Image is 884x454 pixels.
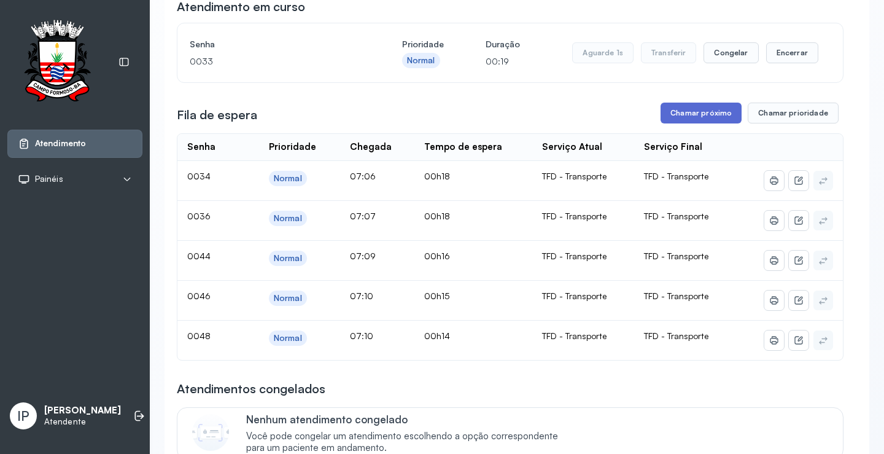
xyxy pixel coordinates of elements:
h4: Senha [190,36,360,53]
span: TFD - Transporte [644,211,708,221]
span: 07:07 [350,211,376,221]
a: Atendimento [18,138,132,150]
span: TFD - Transporte [644,171,708,181]
span: TFD - Transporte [644,331,708,341]
div: Normal [274,293,302,303]
div: Normal [407,55,435,66]
span: 07:09 [350,251,376,261]
span: TFD - Transporte [644,251,708,261]
span: Você pode congelar um atendimento escolhendo a opção correspondente para um paciente em andamento. [246,431,571,454]
button: Transferir [641,42,697,63]
h3: Atendimentos congelados [177,380,325,397]
button: Encerrar [766,42,818,63]
p: 00:19 [486,53,520,70]
h4: Prioridade [402,36,444,53]
span: 0034 [187,171,211,181]
span: 07:06 [350,171,376,181]
span: Atendimento [35,138,86,149]
span: 00h16 [424,251,450,261]
button: Chamar próximo [661,103,742,123]
p: 0033 [190,53,360,70]
div: TFD - Transporte [542,171,624,182]
span: 00h15 [424,291,449,301]
img: Logotipo do estabelecimento [13,20,101,105]
div: TFD - Transporte [542,211,624,222]
div: Normal [274,333,302,343]
span: 00h18 [424,211,450,221]
div: Serviço Atual [542,141,602,153]
button: Congelar [704,42,758,63]
span: 0046 [187,291,211,301]
div: Chegada [350,141,392,153]
div: TFD - Transporte [542,331,624,342]
span: 0044 [187,251,211,261]
div: Normal [274,253,302,264]
div: Tempo de espera [424,141,502,153]
div: TFD - Transporte [542,291,624,302]
h3: Fila de espera [177,106,257,123]
div: TFD - Transporte [542,251,624,262]
span: 0048 [187,331,211,341]
p: [PERSON_NAME] [44,405,121,417]
span: 00h18 [424,171,450,181]
div: Serviço Final [644,141,702,153]
p: Atendente [44,417,121,427]
div: Normal [274,173,302,184]
span: 00h14 [424,331,450,341]
span: Painéis [35,174,63,184]
span: 0036 [187,211,211,221]
span: 07:10 [350,331,373,341]
p: Nenhum atendimento congelado [246,413,571,426]
span: TFD - Transporte [644,291,708,301]
img: Imagem de CalloutCard [192,414,229,451]
h4: Duração [486,36,520,53]
div: Normal [274,213,302,224]
button: Chamar prioridade [748,103,839,123]
div: Prioridade [269,141,316,153]
div: Senha [187,141,215,153]
span: 07:10 [350,291,373,301]
button: Aguarde 1s [572,42,634,63]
